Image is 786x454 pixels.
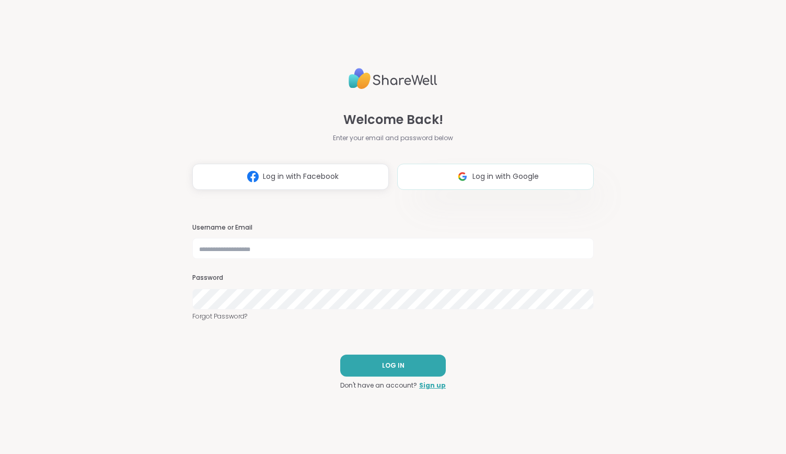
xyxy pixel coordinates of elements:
span: Welcome Back! [343,110,443,129]
span: Log in with Facebook [263,171,339,182]
span: Log in with Google [472,171,539,182]
h3: Username or Email [192,223,594,232]
span: LOG IN [382,361,404,370]
button: LOG IN [340,355,446,377]
a: Forgot Password? [192,312,594,321]
img: ShareWell Logomark [243,167,263,186]
h3: Password [192,274,594,282]
img: ShareWell Logomark [453,167,472,186]
span: Don't have an account? [340,381,417,390]
button: Log in with Google [397,164,594,190]
button: Log in with Facebook [192,164,389,190]
img: ShareWell Logo [349,64,437,94]
a: Sign up [419,381,446,390]
span: Enter your email and password below [333,133,453,143]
